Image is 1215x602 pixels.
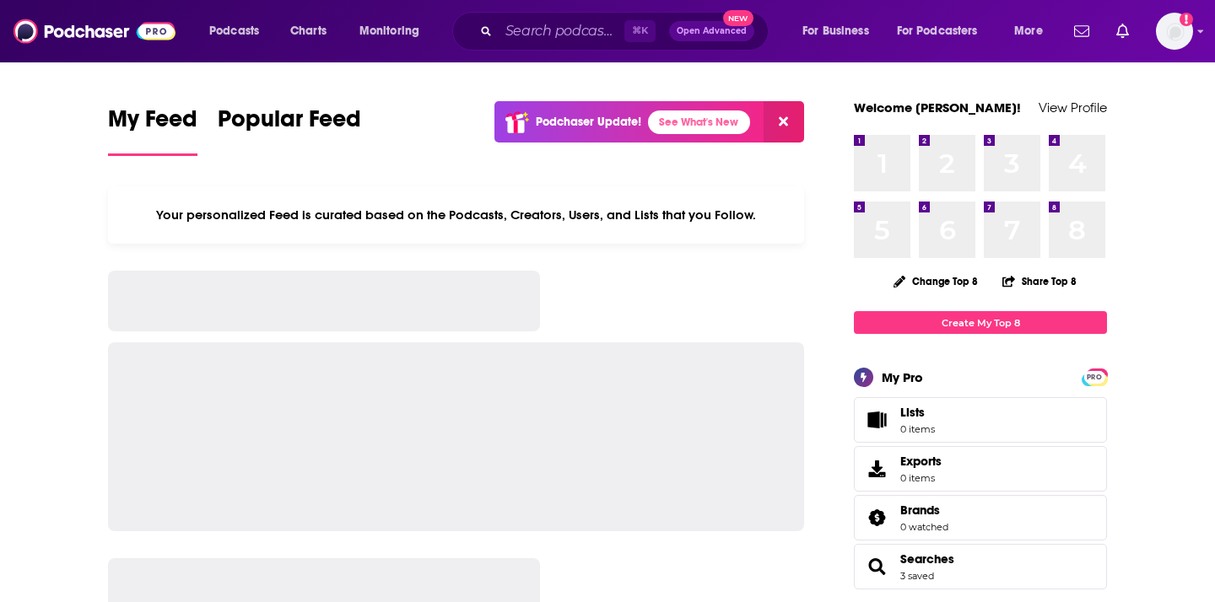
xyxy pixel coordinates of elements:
[854,397,1107,443] a: Lists
[723,10,753,26] span: New
[1180,13,1193,26] svg: Add a profile image
[624,20,656,42] span: ⌘ K
[897,19,978,43] span: For Podcasters
[900,423,935,435] span: 0 items
[1084,370,1104,383] a: PRO
[860,555,894,578] a: Searches
[1039,99,1107,116] a: View Profile
[802,19,869,43] span: For Business
[1084,371,1104,384] span: PRO
[900,405,935,420] span: Lists
[900,472,942,484] span: 0 items
[1067,17,1096,46] a: Show notifications dropdown
[677,27,747,35] span: Open Advanced
[669,21,754,41] button: Open AdvancedNew
[536,115,641,129] p: Podchaser Update!
[108,105,197,156] a: My Feed
[854,544,1107,589] span: Searches
[900,551,954,567] a: Searches
[900,521,948,533] a: 0 watched
[648,110,750,134] a: See What's New
[860,457,894,481] span: Exports
[348,18,441,45] button: open menu
[900,503,940,518] span: Brands
[218,105,361,143] span: Popular Feed
[900,454,942,469] span: Exports
[279,18,337,45] a: Charts
[108,105,197,143] span: My Feed
[1156,13,1193,50] img: User Profile
[1156,13,1193,50] span: Logged in as jhutchinson
[359,19,419,43] span: Monitoring
[1014,19,1043,43] span: More
[1002,265,1077,298] button: Share Top 8
[499,18,624,45] input: Search podcasts, credits, & more...
[197,18,281,45] button: open menu
[108,186,804,244] div: Your personalized Feed is curated based on the Podcasts, Creators, Users, and Lists that you Follow.
[854,495,1107,540] span: Brands
[1002,18,1064,45] button: open menu
[1156,13,1193,50] button: Show profile menu
[900,503,948,518] a: Brands
[900,570,934,582] a: 3 saved
[290,19,327,43] span: Charts
[791,18,890,45] button: open menu
[860,506,894,529] a: Brands
[883,271,988,292] button: Change Top 8
[860,408,894,432] span: Lists
[854,99,1021,116] a: Welcome [PERSON_NAME]!
[854,311,1107,334] a: Create My Top 8
[900,405,925,420] span: Lists
[882,369,923,385] div: My Pro
[468,12,785,51] div: Search podcasts, credits, & more...
[854,446,1107,492] a: Exports
[209,19,259,43] span: Podcasts
[1110,17,1136,46] a: Show notifications dropdown
[13,15,175,47] img: Podchaser - Follow, Share and Rate Podcasts
[886,18,1002,45] button: open menu
[218,105,361,156] a: Popular Feed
